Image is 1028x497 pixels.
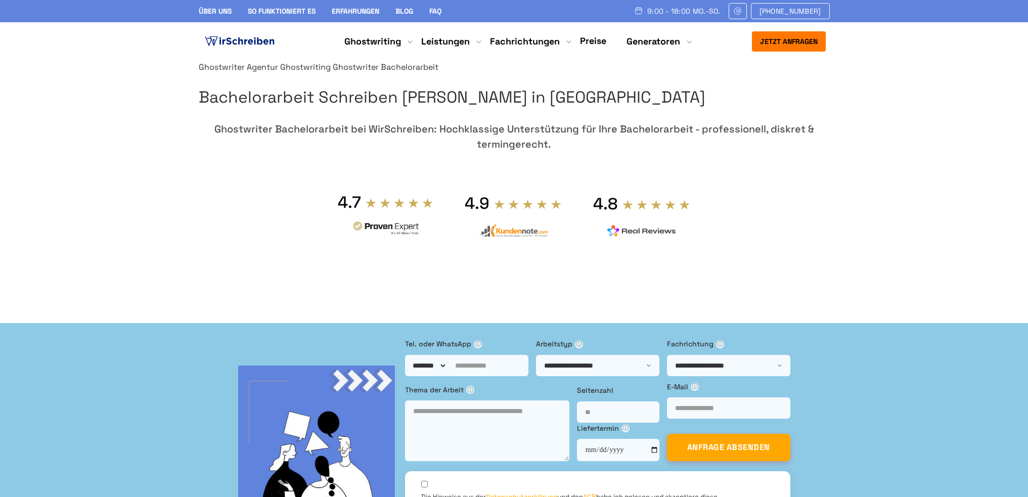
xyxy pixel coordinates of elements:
a: Generatoren [627,35,680,48]
span: 9:00 - 18:00 Mo.-So. [647,7,721,15]
label: E-Mail [667,381,790,392]
img: stars [365,197,434,208]
a: Preise [580,35,606,47]
span: ⓘ [474,340,482,348]
a: Blog [395,7,413,16]
label: Thema der Arbeit [405,384,569,395]
img: Email [733,7,742,15]
a: Ghostwriter Agentur [199,62,278,72]
img: kundennote [479,224,548,238]
a: Ghostwriting [344,35,401,48]
a: [PHONE_NUMBER] [751,3,830,19]
span: [PHONE_NUMBER] [759,7,821,15]
img: Schedule [634,7,643,15]
a: So funktioniert es [248,7,316,16]
span: ⓘ [621,424,630,432]
a: Erfahrungen [332,7,379,16]
img: stars [494,199,562,210]
div: Ghostwriter Bachelorarbeit bei WirSchreiben: Hochklassige Unterstützung für Ihre Bachelorarbeit -... [199,121,830,152]
div: 4.7 [338,192,361,212]
label: Liefertermin [577,423,659,434]
div: 4.8 [593,194,618,214]
a: FAQ [429,7,441,16]
label: Tel. oder WhatsApp [405,338,528,349]
span: ⓘ [466,386,474,394]
a: Über uns [199,7,232,16]
img: realreviews [607,225,676,237]
img: stars [622,199,691,210]
label: Arbeitstyp [536,338,659,349]
span: Ghostwriter Bachelorarbeit [333,62,438,72]
button: ANFRAGE ABSENDEN [667,434,790,461]
span: ⓘ [716,340,724,348]
a: Ghostwriting [280,62,331,72]
span: ⓘ [691,383,699,391]
div: 4.9 [465,193,489,213]
img: logo ghostwriter-österreich [203,34,277,49]
label: Fachrichtung [667,338,790,349]
h1: Bachelorarbeit Schreiben [PERSON_NAME] in [GEOGRAPHIC_DATA] [199,84,830,110]
a: Leistungen [421,35,470,48]
button: Jetzt anfragen [752,31,826,52]
label: Seitenzahl [577,385,659,396]
a: Fachrichtungen [490,35,560,48]
span: ⓘ [575,340,583,348]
